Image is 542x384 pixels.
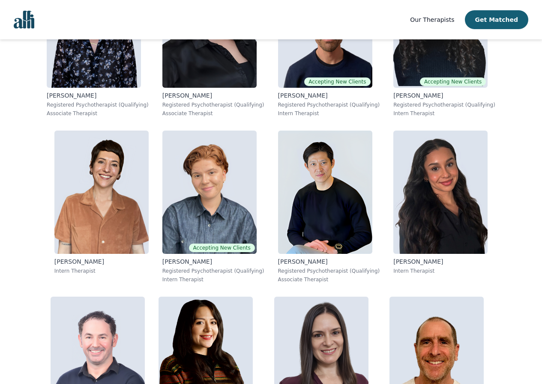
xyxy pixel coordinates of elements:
p: Associate Therapist [47,110,149,117]
p: [PERSON_NAME] [393,91,495,100]
p: Intern Therapist [162,276,264,283]
img: Taylor_Davis [393,131,488,254]
p: Registered Psychotherapist (Qualifying) [278,268,380,274]
img: alli logo [14,11,34,29]
p: [PERSON_NAME] [54,257,149,266]
span: Our Therapists [410,16,454,23]
p: Registered Psychotherapist (Qualifying) [47,101,149,108]
img: Alan_Chen [278,131,372,254]
p: Registered Psychotherapist (Qualifying) [278,101,380,108]
p: Intern Therapist [393,268,488,274]
p: [PERSON_NAME] [47,91,149,100]
p: Associate Therapist [162,110,264,117]
a: Taylor_Davis[PERSON_NAME]Intern Therapist [386,124,494,290]
p: Intern Therapist [393,110,495,117]
p: Associate Therapist [278,276,380,283]
span: Accepting New Clients [420,77,486,86]
span: Accepting New Clients [304,77,370,86]
button: Get Matched [465,10,528,29]
p: Intern Therapist [54,268,149,274]
img: Dunja_Miskovic [54,131,149,254]
a: Alan_Chen[PERSON_NAME]Registered Psychotherapist (Qualifying)Associate Therapist [271,124,387,290]
a: Capri_Contreras-De BlasisAccepting New Clients[PERSON_NAME]Registered Psychotherapist (Qualifying... [156,124,271,290]
p: [PERSON_NAME] [278,257,380,266]
a: Dunja_Miskovic[PERSON_NAME]Intern Therapist [48,124,156,290]
p: Registered Psychotherapist (Qualifying) [162,268,264,274]
p: [PERSON_NAME] [278,91,380,100]
p: [PERSON_NAME] [162,257,264,266]
p: [PERSON_NAME] [162,91,264,100]
img: Capri_Contreras-De Blasis [162,131,257,254]
p: Registered Psychotherapist (Qualifying) [162,101,264,108]
a: Our Therapists [410,15,454,25]
p: Registered Psychotherapist (Qualifying) [393,101,495,108]
p: [PERSON_NAME] [393,257,488,266]
p: Intern Therapist [278,110,380,117]
span: Accepting New Clients [189,244,255,252]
